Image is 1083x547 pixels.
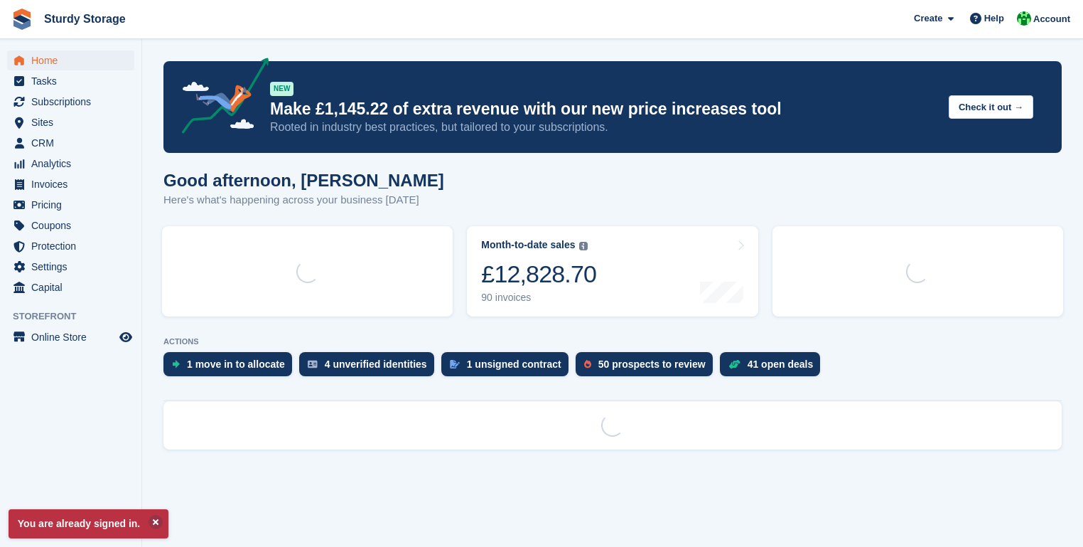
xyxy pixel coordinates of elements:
[308,360,318,368] img: verify_identity-adf6edd0f0f0b5bbfe63781bf79b02c33cf7c696d77639b501bdc392416b5a36.svg
[187,359,285,370] div: 1 move in to allocate
[7,154,134,174] a: menu
[31,154,117,174] span: Analytics
[7,92,134,112] a: menu
[7,327,134,347] a: menu
[7,51,134,70] a: menu
[467,359,561,370] div: 1 unsigned contract
[13,309,141,324] span: Storefront
[38,7,131,31] a: Sturdy Storage
[31,277,117,297] span: Capital
[7,174,134,194] a: menu
[31,133,117,153] span: CRM
[9,509,168,538] p: You are already signed in.
[949,95,1033,119] button: Check it out →
[728,359,740,369] img: deal-1b604bf984904fb50ccaf53a9ad4b4a5d6e5aea283cecdc64d6e3604feb123c2.svg
[481,292,596,304] div: 90 invoices
[579,242,588,250] img: icon-info-grey-7440780725fd019a000dd9b08b2336e03edf1995a4989e88bcd33f0948082b44.svg
[31,257,117,277] span: Settings
[7,133,134,153] a: menu
[7,71,134,91] a: menu
[7,216,134,235] a: menu
[1017,11,1031,26] img: Simon Sturdy
[720,352,828,383] a: 41 open deals
[270,82,293,96] div: NEW
[748,359,814,370] div: 41 open deals
[170,58,269,139] img: price-adjustments-announcement-icon-8257ccfd72463d97f412b2fc003d46551f7dbcb40ab6d574587a9cd5c0d94...
[31,195,117,215] span: Pricing
[325,359,427,370] div: 4 unverified identities
[31,236,117,256] span: Protection
[7,195,134,215] a: menu
[450,360,460,368] img: contract_signature_icon-13c848040528278c33f63329250d36e43548de30e8caae1d1a13099fd9432cc5.svg
[31,216,117,235] span: Coupons
[31,71,117,91] span: Tasks
[984,11,1004,26] span: Help
[163,352,299,383] a: 1 move in to allocate
[172,360,180,368] img: move_ins_to_allocate_icon-fdf77a2bb77ea45bf5b3d319d69a93e2d87916cf1d5bf7949dd705db3b84f3ca.svg
[11,9,33,30] img: stora-icon-8386f47178a22dfd0bd8f6a31ec36ba5ce8667c1dd55bd0f319d3a0aa187defe.svg
[163,337,1062,346] p: ACTIONS
[31,92,117,112] span: Subscriptions
[467,226,758,317] a: Month-to-date sales £12,828.70 90 invoices
[31,174,117,194] span: Invoices
[117,329,134,346] a: Preview store
[7,112,134,132] a: menu
[31,51,117,70] span: Home
[598,359,706,370] div: 50 prospects to review
[270,120,937,135] p: Rooted in industry best practices, but tailored to your subscriptions.
[163,171,444,190] h1: Good afternoon, [PERSON_NAME]
[1033,12,1070,26] span: Account
[31,327,117,347] span: Online Store
[31,112,117,132] span: Sites
[299,352,441,383] a: 4 unverified identities
[270,99,937,120] p: Make £1,145.22 of extra revenue with our new price increases tool
[7,236,134,256] a: menu
[914,11,942,26] span: Create
[584,360,591,368] img: prospect-51fa495bee0391a8d652442698ab0144808aea92771e9ea1ae160a38d050c398.svg
[163,192,444,208] p: Here's what's happening across your business [DATE]
[576,352,720,383] a: 50 prospects to review
[441,352,576,383] a: 1 unsigned contract
[7,277,134,297] a: menu
[7,257,134,277] a: menu
[481,260,596,289] div: £12,828.70
[481,239,575,251] div: Month-to-date sales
